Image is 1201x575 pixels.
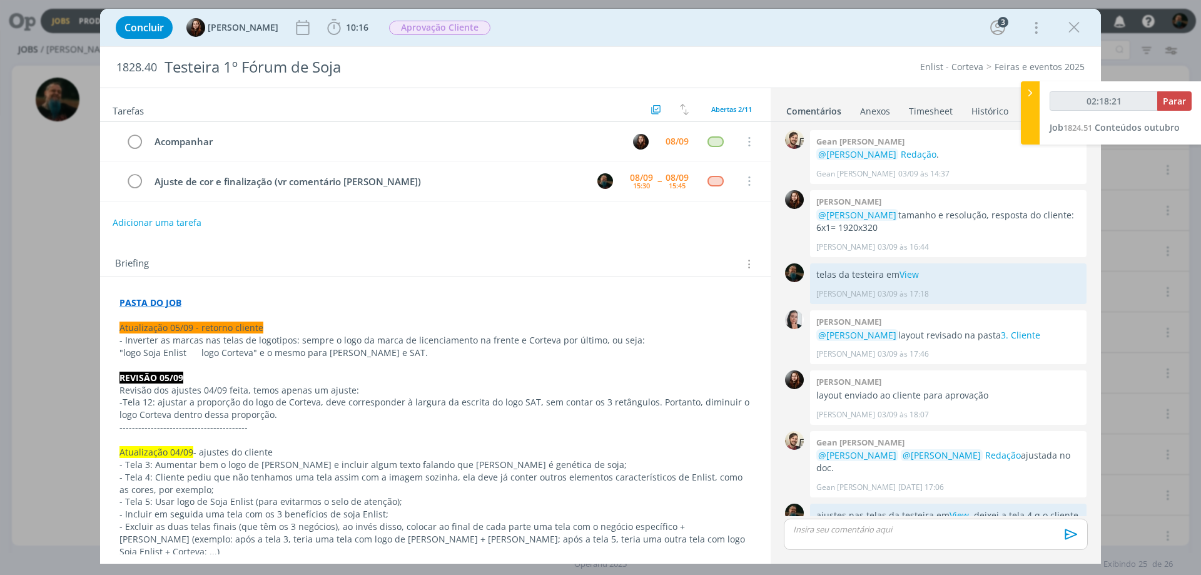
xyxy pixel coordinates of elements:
[116,16,173,39] button: Concluir
[898,168,950,180] span: 03/09 às 14:37
[971,99,1009,118] a: Histórico
[818,449,896,461] span: @[PERSON_NAME]
[816,196,881,207] b: [PERSON_NAME]
[1001,329,1040,341] a: 3. Cliente
[119,297,181,308] a: PASTA DO JOB
[816,409,875,420] p: [PERSON_NAME]
[785,431,804,450] img: G
[119,322,263,333] span: Atualização 05/09 - retorno cliente
[1063,122,1092,133] span: 1824.51
[657,176,661,185] span: --
[119,396,751,421] p: -Tela 12: ajustar a proporção do logo de Corteva, deve corresponder à largura da escrita do logo ...
[595,171,614,190] button: M
[785,310,804,329] img: C
[115,256,149,272] span: Briefing
[950,509,969,521] a: View
[124,23,164,33] span: Concluir
[816,209,1080,235] p: tamanho e resolução, resposta do cliente: 6x1= 1920x320
[816,136,905,147] b: Gean [PERSON_NAME]
[816,329,1080,342] p: layout revisado na pasta
[985,449,1021,461] a: Redação
[208,23,278,32] span: [PERSON_NAME]
[186,18,205,37] img: E
[119,372,183,384] strong: REVISÃO 05/09
[149,134,621,150] div: Acompanhar
[119,459,751,471] p: - Tela 3: Aumentar bem o logo de [PERSON_NAME] e incluir algum texto falando que [PERSON_NAME] é ...
[711,104,752,114] span: Abertas 2/11
[119,446,751,459] p: - ajustes do cliente
[119,347,751,359] p: "logo Soja Enlist logo Corteva" e o mesmo para [PERSON_NAME] e SAT.
[816,449,1080,475] p: ajustada no doc.
[785,504,804,522] img: M
[786,99,842,118] a: Comentários
[1163,95,1186,107] span: Parar
[1050,121,1180,133] a: Job1824.51Conteúdos outubro
[119,446,193,458] span: Atualização 04/09
[818,329,896,341] span: @[PERSON_NAME]
[785,263,804,282] img: M
[899,268,919,280] a: View
[988,18,1008,38] button: 3
[119,384,751,397] p: Revisão dos ajustes 04/09 feita, temos apenas um ajuste:
[1095,121,1180,133] span: Conteúdos outubro
[680,104,689,115] img: arrow-down-up.svg
[998,17,1008,28] div: 3
[324,18,372,38] button: 10:16
[878,409,929,420] span: 03/09 às 18:07
[113,102,144,117] span: Tarefas
[878,349,929,360] span: 03/09 às 17:46
[1157,91,1192,111] button: Parar
[816,389,1080,402] p: layout enviado ao cliente para aprovação
[878,242,929,253] span: 03/09 às 16:44
[785,190,804,209] img: E
[100,9,1101,564] div: dialog
[389,21,490,35] span: Aprovação Cliente
[816,148,1080,161] p: .
[633,182,650,189] div: 15:30
[901,148,936,160] a: Redação
[160,52,676,83] div: Testeira 1º Fórum de Soja
[860,105,890,118] div: Anexos
[112,211,202,234] button: Adicionar uma tarefa
[816,349,875,360] p: [PERSON_NAME]
[666,173,689,182] div: 08/09
[669,182,686,189] div: 15:45
[119,508,751,521] p: - Incluir em seguida uma tela com os 3 benefícios de soja Enlist;
[631,132,650,151] button: E
[816,242,875,253] p: [PERSON_NAME]
[785,370,804,389] img: E
[908,99,953,118] a: Timesheet
[903,449,981,461] span: @[PERSON_NAME]
[119,521,751,558] p: - Excluir as duas telas finais (que têm os 3 negócios), ao invés disso, colocar ao final de cada ...
[878,288,929,300] span: 03/09 às 17:18
[785,130,804,149] img: G
[633,134,649,150] img: E
[816,268,1080,281] p: telas da testeira em
[630,173,653,182] div: 08/09
[119,421,751,434] p: -----------------------------------------
[818,148,896,160] span: @[PERSON_NAME]
[816,168,896,180] p: Gean [PERSON_NAME]
[346,21,368,33] span: 10:16
[816,288,875,300] p: [PERSON_NAME]
[388,20,491,36] button: Aprovação Cliente
[816,376,881,387] b: [PERSON_NAME]
[816,482,896,493] p: Gean [PERSON_NAME]
[119,334,751,347] p: - Inverter as marcas nas telas de logotipos: sempre o logo da marca de licenciamento na frente e ...
[119,471,751,496] p: - Tela 4: Cliente pediu que não tenhamos uma tela assim com a imagem sozinha, ela deve já conter ...
[186,18,278,37] button: E[PERSON_NAME]
[816,437,905,448] b: Gean [PERSON_NAME]
[149,174,585,190] div: Ajuste de cor e finalização (vr comentário [PERSON_NAME])
[816,316,881,327] b: [PERSON_NAME]
[920,61,983,73] a: Enlist - Corteva
[119,496,751,508] p: - Tela 5: Usar logo de Soja Enlist (para evitarmos o selo de atenção);
[818,209,896,221] span: @[PERSON_NAME]
[666,137,689,146] div: 08/09
[995,61,1085,73] a: Feiras e eventos 2025
[898,482,944,493] span: [DATE] 17:06
[597,173,613,189] img: M
[116,61,157,74] span: 1828.40
[816,509,1080,561] p: ajustes nas telas da testeira em , deixei a tela 4 q o cliente pediu pra retirar, pois ela é apen...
